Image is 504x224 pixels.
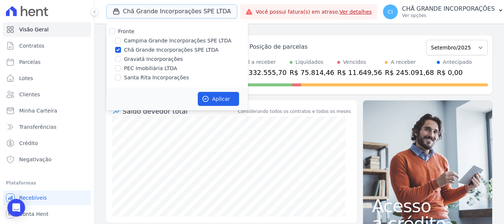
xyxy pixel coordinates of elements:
a: Visão Geral [3,22,91,37]
span: CI [388,9,393,14]
span: Clientes [19,91,40,98]
span: Recebíveis [19,194,47,201]
a: Crédito [3,136,91,151]
a: Contratos [3,38,91,53]
div: Posição de parcelas [249,42,308,51]
div: Open Intercom Messenger [7,199,25,217]
a: Lotes [3,71,91,86]
a: Recebíveis [3,190,91,205]
button: Aplicar [198,92,239,106]
a: Clientes [3,87,91,102]
div: Antecipado [443,58,472,66]
div: R$ 11.649,56 [337,68,382,77]
button: Chã Grande Incorporações SPE LTDA [106,4,237,18]
div: Total a receber [238,58,287,66]
span: Visão Geral [19,26,49,33]
label: PEC Imobiliária LTDA [124,65,177,72]
a: Parcelas [3,55,91,69]
label: Gravatá Incorporações [124,55,183,63]
div: R$ 75.814,46 [290,68,334,77]
div: Liquidados [296,58,324,66]
label: Chã Grande Incorporações SPE LTDA [124,46,218,54]
span: Minha Carteira [19,107,57,114]
label: Fronte [118,28,134,34]
p: CHÃ GRANDE INCORPORAÇÕES [402,5,495,13]
span: Crédito [19,139,38,147]
div: Saldo devedor total [122,106,237,116]
a: Minha Carteira [3,103,91,118]
span: Contratos [19,42,44,49]
div: Plataformas [6,179,88,187]
a: Ver detalhes [339,9,372,15]
div: Vencidos [343,58,366,66]
div: A receber [391,58,416,66]
a: Transferências [3,120,91,134]
div: Considerando todos os contratos e todos os meses [238,108,351,115]
span: Parcelas [19,58,41,66]
span: Negativação [19,156,52,163]
div: R$ 245.091,68 [385,68,434,77]
span: Transferências [19,123,56,131]
span: Você possui fatura(s) em atraso. [256,8,372,16]
div: R$ 0,00 [437,68,472,77]
div: R$ 332.555,70 [238,68,287,77]
p: Ver opções [402,13,495,18]
a: Conta Hent [3,207,91,221]
label: Santa Rita Incorporações [124,74,189,82]
label: Campina Grande Incorporações SPE LTDA [124,37,231,45]
a: Negativação [3,152,91,167]
span: Acesso [372,197,483,215]
span: Lotes [19,75,33,82]
span: Conta Hent [19,210,48,218]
